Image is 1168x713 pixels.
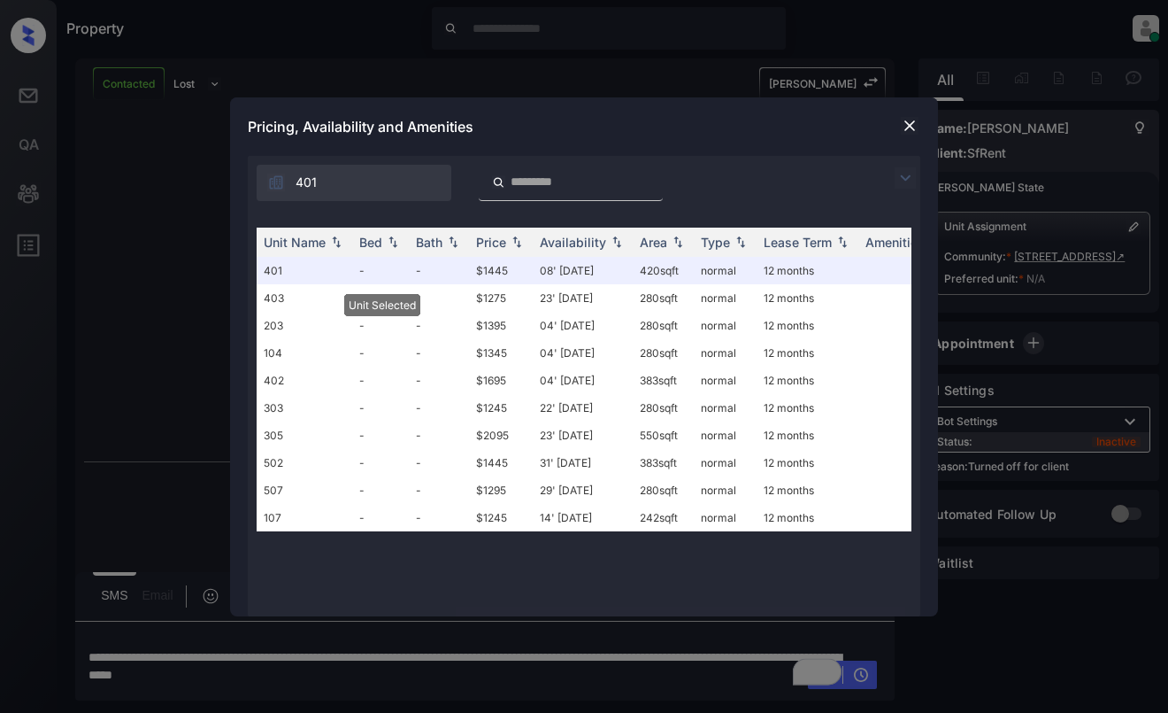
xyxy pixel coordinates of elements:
td: 12 months [757,422,858,449]
td: $1395 [469,312,533,339]
td: normal [694,422,757,449]
div: Price [476,235,506,250]
td: normal [694,449,757,477]
td: 305 [257,422,352,449]
td: 22' [DATE] [533,394,633,422]
td: 12 months [757,504,858,531]
td: 420 sqft [633,257,694,284]
td: 402 [257,367,352,394]
td: - [352,339,409,367]
td: normal [694,257,757,284]
div: Area [640,235,667,250]
td: 12 months [757,367,858,394]
td: 383 sqft [633,367,694,394]
td: 550 sqft [633,422,694,449]
span: 401 [296,173,317,192]
td: 242 sqft [633,504,694,531]
td: 12 months [757,477,858,504]
td: normal [694,394,757,422]
td: - [409,422,469,449]
td: 12 months [757,339,858,367]
div: Pricing, Availability and Amenities [230,97,938,156]
img: sorting [608,236,626,248]
td: - [409,312,469,339]
img: sorting [669,236,687,248]
td: 23' [DATE] [533,284,633,312]
td: 12 months [757,394,858,422]
td: 23' [DATE] [533,422,633,449]
td: - [409,339,469,367]
td: 280 sqft [633,284,694,312]
td: - [352,449,409,477]
td: - [352,257,409,284]
td: normal [694,284,757,312]
td: 383 sqft [633,449,694,477]
td: 12 months [757,449,858,477]
td: 303 [257,394,352,422]
td: 401 [257,257,352,284]
td: normal [694,339,757,367]
td: 280 sqft [633,394,694,422]
td: 203 [257,312,352,339]
td: - [409,257,469,284]
td: 104 [257,339,352,367]
td: 08' [DATE] [533,257,633,284]
td: - [352,284,409,312]
td: 31' [DATE] [533,449,633,477]
td: $1245 [469,394,533,422]
td: 04' [DATE] [533,367,633,394]
div: Lease Term [764,235,832,250]
td: $1345 [469,339,533,367]
td: $1295 [469,477,533,504]
img: icon-zuma [492,174,505,190]
td: normal [694,367,757,394]
td: 29' [DATE] [533,477,633,504]
td: 14' [DATE] [533,504,633,531]
img: close [901,117,918,135]
td: 04' [DATE] [533,339,633,367]
td: 12 months [757,284,858,312]
td: - [409,284,469,312]
div: Bath [416,235,442,250]
td: 04' [DATE] [533,312,633,339]
td: - [409,504,469,531]
td: $1445 [469,449,533,477]
img: sorting [732,236,749,248]
td: - [352,394,409,422]
div: Availability [540,235,606,250]
td: - [352,477,409,504]
td: 280 sqft [633,477,694,504]
td: - [352,367,409,394]
td: $1245 [469,504,533,531]
td: $1695 [469,367,533,394]
td: normal [694,477,757,504]
td: $1445 [469,257,533,284]
img: icon-zuma [267,174,285,191]
td: - [409,477,469,504]
img: sorting [834,236,851,248]
td: - [409,367,469,394]
td: 507 [257,477,352,504]
td: 280 sqft [633,312,694,339]
td: 12 months [757,257,858,284]
td: - [352,422,409,449]
div: Bed [359,235,382,250]
img: sorting [444,236,462,248]
div: Unit Name [264,235,326,250]
img: sorting [384,236,402,248]
td: - [352,312,409,339]
td: 280 sqft [633,339,694,367]
td: normal [694,504,757,531]
td: - [352,504,409,531]
td: $2095 [469,422,533,449]
div: Amenities [865,235,925,250]
img: sorting [508,236,526,248]
img: sorting [327,236,345,248]
td: 403 [257,284,352,312]
td: - [409,394,469,422]
div: Type [701,235,730,250]
td: 107 [257,504,352,531]
td: normal [694,312,757,339]
td: 12 months [757,312,858,339]
td: 502 [257,449,352,477]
